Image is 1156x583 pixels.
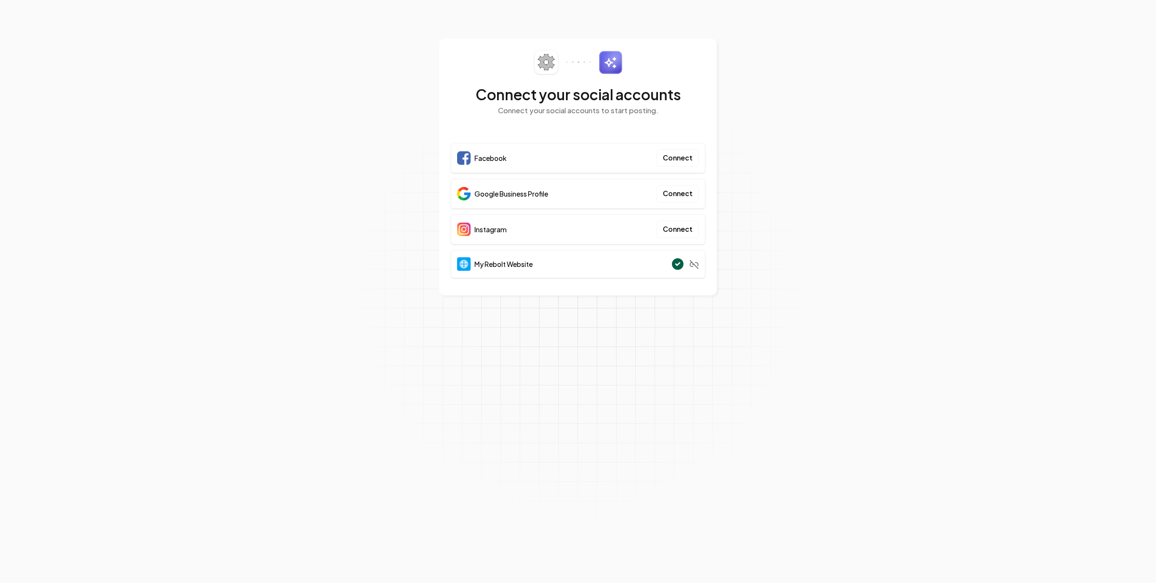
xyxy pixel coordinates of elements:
[457,223,471,236] img: Instagram
[566,61,591,63] img: connector-dots.svg
[451,86,705,103] h2: Connect your social accounts
[599,51,622,74] img: sparkles.svg
[457,257,471,271] img: Website
[657,221,699,238] button: Connect
[474,225,507,234] span: Instagram
[474,259,533,269] span: My Rebolt Website
[457,151,471,165] img: Facebook
[657,185,699,202] button: Connect
[474,153,507,163] span: Facebook
[451,105,705,116] p: Connect your social accounts to start posting.
[474,189,548,199] span: Google Business Profile
[657,149,699,167] button: Connect
[457,187,471,200] img: Google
